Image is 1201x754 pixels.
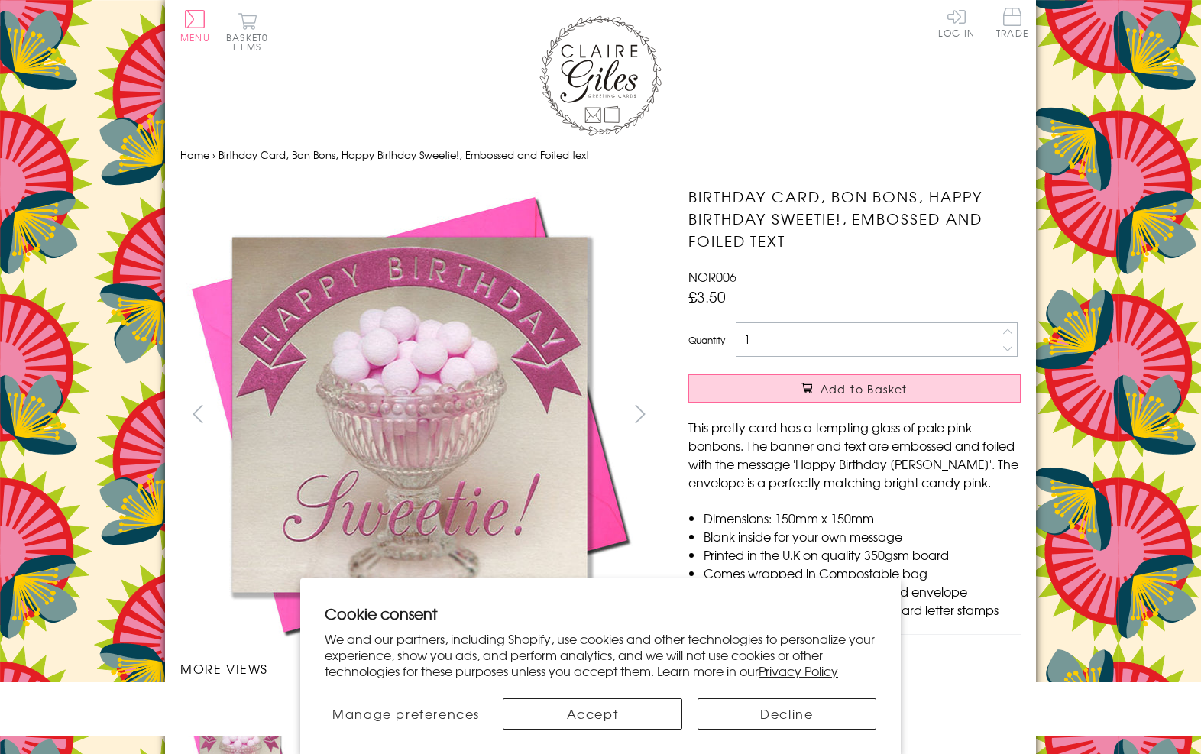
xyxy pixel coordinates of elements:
button: prev [180,396,215,431]
span: › [212,147,215,162]
span: Trade [996,8,1028,37]
button: Accept [503,698,681,730]
li: Dimensions: 150mm x 150mm [704,509,1021,527]
li: Comes wrapped in Compostable bag [704,564,1021,582]
img: Birthday Card, Bon Bons, Happy Birthday Sweetie!, Embossed and Foiled text [180,186,639,644]
span: Add to Basket [821,381,908,396]
span: Menu [180,31,210,44]
h2: Cookie consent [325,603,876,624]
button: Basket0 items [226,12,268,51]
button: Menu [180,10,210,42]
span: NOR006 [688,267,736,286]
span: Manage preferences [332,704,480,723]
h3: More views [180,659,658,678]
h1: Birthday Card, Bon Bons, Happy Birthday Sweetie!, Embossed and Foiled text [688,186,1021,251]
li: Printed in the U.K on quality 350gsm board [704,545,1021,564]
a: Trade [996,8,1028,40]
a: Home [180,147,209,162]
span: £3.50 [688,286,726,307]
label: Quantity [688,333,725,347]
span: 0 items [233,31,268,53]
a: Privacy Policy [759,662,838,680]
p: This pretty card has a tempting glass of pale pink bonbons. The banner and text are embossed and ... [688,418,1021,491]
button: next [623,396,658,431]
img: Claire Giles Greetings Cards [539,15,662,136]
nav: breadcrumbs [180,140,1021,171]
p: We and our partners, including Shopify, use cookies and other technologies to personalize your ex... [325,631,876,678]
span: Birthday Card, Bon Bons, Happy Birthday Sweetie!, Embossed and Foiled text [219,147,589,162]
a: Log In [938,8,975,37]
button: Decline [698,698,876,730]
li: Blank inside for your own message [704,527,1021,545]
button: Manage preferences [325,698,487,730]
button: Add to Basket [688,374,1021,403]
